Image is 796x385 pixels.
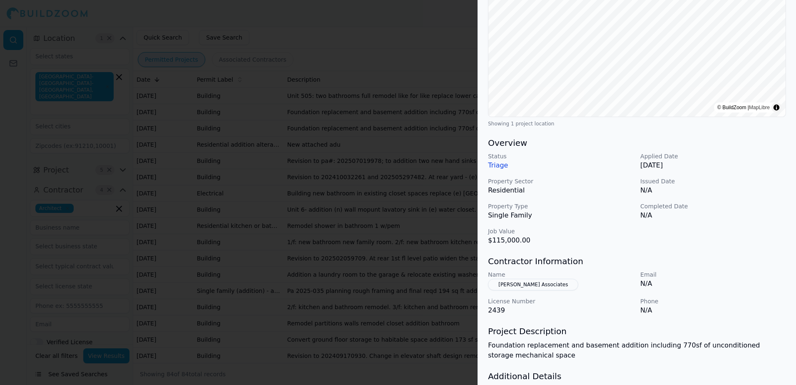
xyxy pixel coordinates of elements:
p: Issued Date [640,177,786,185]
p: Status [488,152,634,160]
p: Residential [488,185,634,195]
p: Triage [488,160,634,170]
p: 2439 [488,305,634,315]
p: Email [640,270,786,279]
p: N/A [640,279,786,289]
p: License Number [488,297,634,305]
p: Job Value [488,227,634,235]
p: Applied Date [640,152,786,160]
p: Property Type [488,202,634,210]
summary: Toggle attribution [771,102,781,112]
p: $115,000.00 [488,235,634,245]
p: Name [488,270,634,279]
div: Showing 1 project location [488,120,786,127]
h3: Contractor Information [488,255,786,267]
h3: Overview [488,137,786,149]
p: N/A [640,185,786,195]
h3: Additional Details [488,370,786,382]
div: © BuildZoom | [717,103,770,112]
p: Single Family [488,210,634,220]
button: [PERSON_NAME] Associates [488,279,578,290]
p: Property Sector [488,177,634,185]
p: Completed Date [640,202,786,210]
p: Phone [640,297,786,305]
p: N/A [640,210,786,220]
a: MapLibre [749,105,770,110]
p: [DATE] [640,160,786,170]
p: N/A [640,305,786,315]
p: Foundation replacement and basement addition including 770sf of unconditioned storage mechanical ... [488,340,786,360]
h3: Project Description [488,325,786,337]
